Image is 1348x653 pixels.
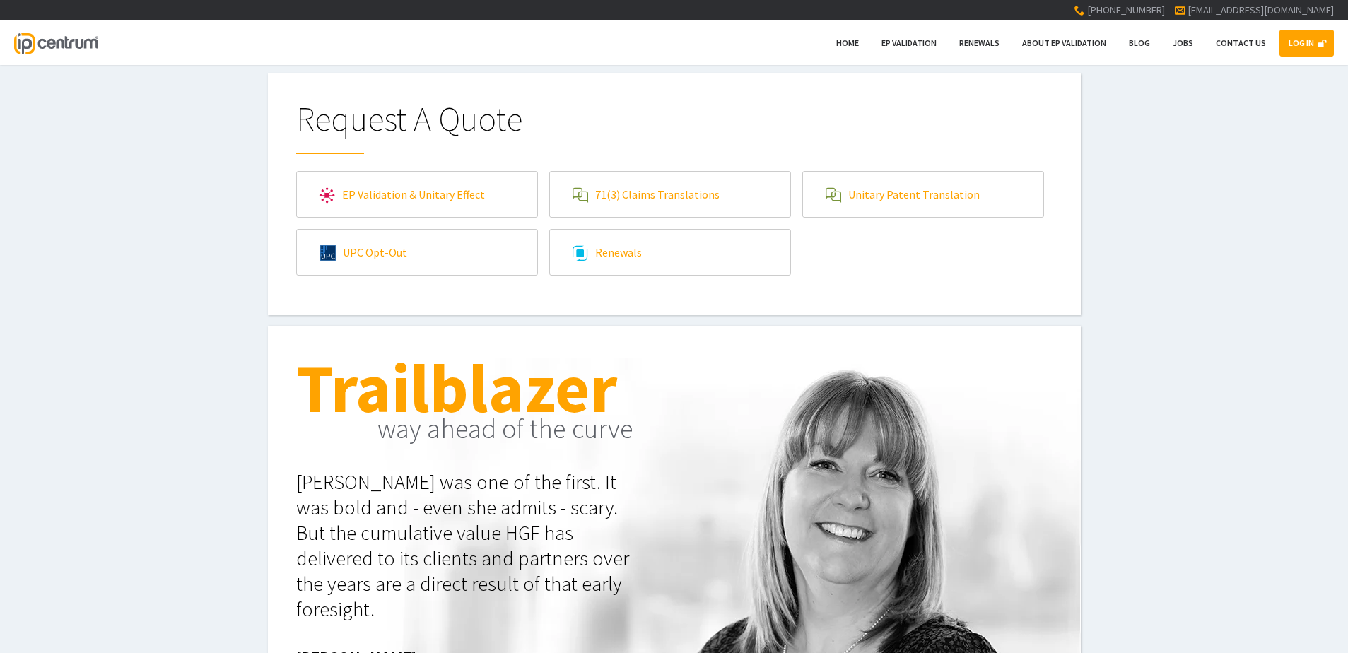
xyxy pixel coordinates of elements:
a: UPC Opt-Out [297,230,537,275]
span: About EP Validation [1022,37,1106,48]
span: Jobs [1173,37,1193,48]
a: IP Centrum [14,20,98,65]
a: 71(3) Claims Translations [550,172,790,217]
a: Unitary Patent Translation [803,172,1043,217]
a: LOG IN [1279,30,1334,57]
a: About EP Validation [1013,30,1115,57]
a: Renewals [550,230,790,275]
h1: Request A Quote [296,102,1053,154]
span: Renewals [959,37,1000,48]
a: Jobs [1164,30,1202,57]
a: [EMAIL_ADDRESS][DOMAIN_NAME] [1188,4,1334,16]
a: EP Validation [872,30,946,57]
a: Home [827,30,868,57]
span: EP Validation [881,37,937,48]
a: Blog [1120,30,1159,57]
img: upc.svg [320,245,336,261]
a: EP Validation & Unitary Effect [297,172,537,217]
span: Home [836,37,859,48]
span: Contact Us [1216,37,1266,48]
span: [PHONE_NUMBER] [1087,4,1165,16]
span: Blog [1129,37,1150,48]
a: Contact Us [1207,30,1275,57]
a: Renewals [950,30,1009,57]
